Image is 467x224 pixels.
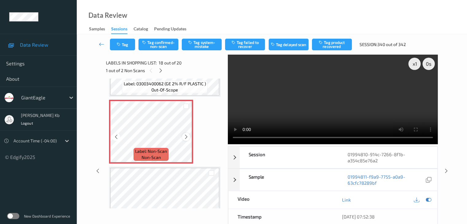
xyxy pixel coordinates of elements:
[106,60,157,66] span: Labels in shopping list:
[151,87,178,93] span: out-of-scope
[106,67,224,74] div: 1 out of 2 Non Scans
[89,25,111,33] a: Samples
[228,146,438,168] div: Session01994810-914c-7266-8f1b-a354c85e76a2
[138,39,178,50] button: Tag confirmed-non-scan
[111,25,134,34] a: Sessions
[228,191,333,209] div: Video
[110,39,135,50] button: Tag
[182,39,222,50] button: Tag system-mistake
[228,169,438,191] div: Sample01994811-f9a9-7755-a0a9-63cfc78289bf
[342,197,351,203] a: Link
[111,26,127,34] div: Sessions
[134,25,154,33] a: Catalog
[225,39,265,50] button: Tag failed to recover
[159,60,181,66] span: 18 out of 20
[142,154,161,160] span: non-scan
[89,26,105,33] div: Samples
[239,147,338,168] div: Session
[360,41,377,48] span: Session:
[154,26,186,33] div: Pending Updates
[312,39,352,50] button: Tag product recovered
[124,81,206,87] span: Label: 03003400062 (GE 2% R/F PLASTIC )
[377,41,406,48] span: 340 out of 342
[408,58,421,70] div: x 1
[135,148,167,154] span: Label: Non-Scan
[88,12,127,18] div: Data Review
[348,174,424,186] a: 01994811-f9a9-7755-a0a9-63cfc78289bf
[338,147,437,168] div: 01994810-914c-7266-8f1b-a354c85e76a2
[154,25,193,33] a: Pending Updates
[422,58,435,70] div: 0 s
[239,169,338,191] div: Sample
[134,26,148,33] div: Catalog
[342,214,428,220] div: [DATE] 07:52:38
[269,39,309,50] button: Tag delayed scan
